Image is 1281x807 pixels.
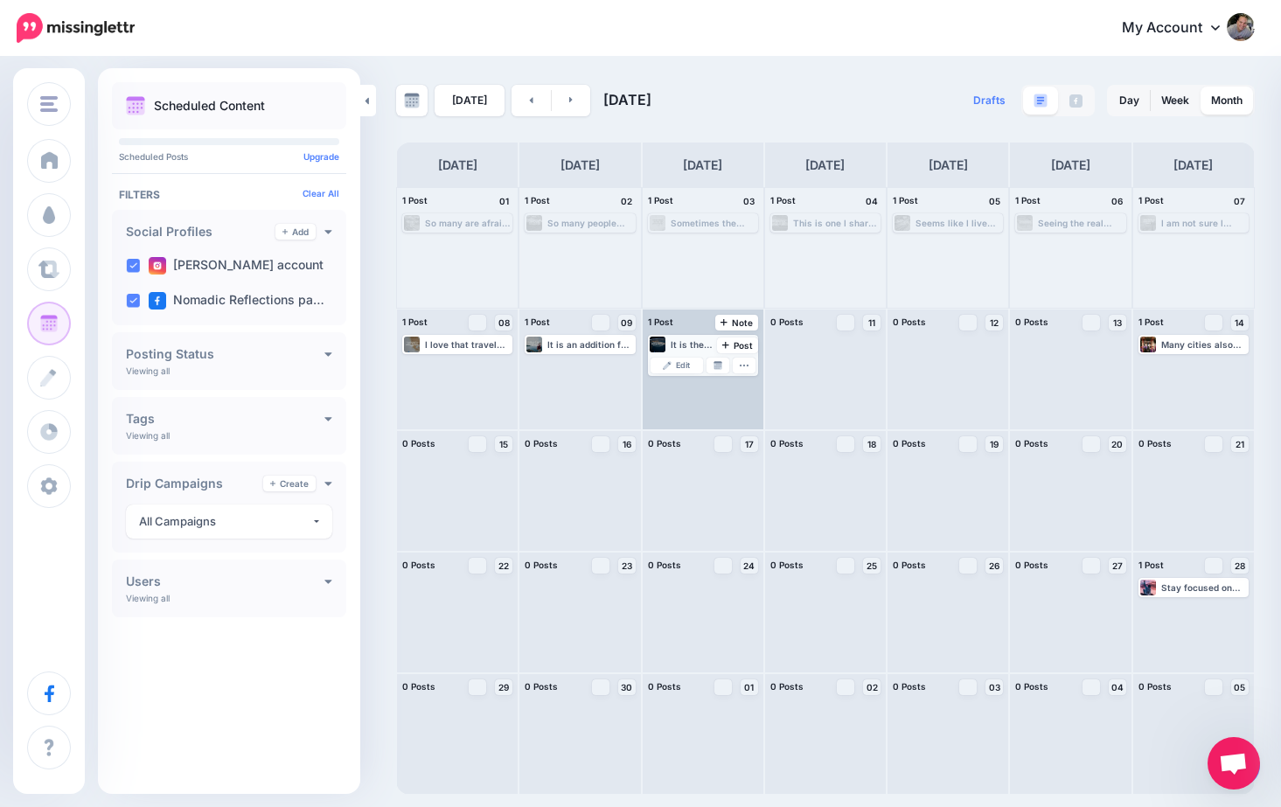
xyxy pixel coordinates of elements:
[495,315,512,330] a: 08
[990,318,999,327] span: 12
[741,679,758,695] a: 01
[275,224,316,240] a: Add
[863,436,881,452] a: 18
[498,318,510,327] span: 08
[154,100,265,112] p: Scheduled Content
[671,218,756,228] div: Sometimes the best places are found when you get lost in the city.
[149,292,324,310] label: Nomadic Reflections pa…
[435,85,505,116] a: [DATE]
[990,440,999,449] span: 19
[1161,339,1247,350] div: Many cities also offer multi-day transit passes, which can provide unlimited access to public tra...
[618,679,636,695] a: 30
[793,218,879,228] div: This is one I share often... if people saw the US from the outside, they would see things from a ...
[1231,436,1249,452] a: 21
[676,361,690,370] span: Edit
[618,558,636,574] a: 23
[119,152,339,161] p: Scheduled Posts
[126,504,332,539] button: All Campaigns
[1208,737,1260,790] div: Open chat
[648,681,681,692] span: 0 Posts
[525,438,558,449] span: 0 Posts
[1015,195,1041,205] span: 1 Post
[1151,87,1200,115] a: Week
[770,317,804,327] span: 0 Posts
[1015,560,1048,570] span: 0 Posts
[1231,315,1249,330] a: 14
[525,195,550,205] span: 1 Post
[126,593,170,603] p: Viewing all
[745,440,754,449] span: 17
[714,361,722,370] img: calendar-grey-darker.png
[985,679,1003,695] a: 03
[1109,558,1126,574] a: 27
[495,436,512,452] a: 15
[498,683,509,692] span: 29
[621,318,632,327] span: 09
[547,339,633,350] div: It is an addition for sure.
[1051,155,1090,176] h4: [DATE]
[1138,681,1172,692] span: 0 Posts
[1234,683,1245,692] span: 05
[263,476,316,491] a: Create
[525,681,558,692] span: 0 Posts
[663,361,672,370] img: pencil.png
[985,193,1003,209] h4: 05
[1109,436,1126,452] a: 20
[863,679,881,695] a: 02
[744,683,754,692] span: 01
[770,560,804,570] span: 0 Posts
[770,195,796,205] span: 1 Post
[618,436,636,452] a: 16
[1113,318,1122,327] span: 13
[623,440,631,449] span: 16
[303,188,339,198] a: Clear All
[1161,582,1247,593] div: Stay focused on the path that will bring true fulfillment instead of chasing after something that...
[1015,317,1048,327] span: 0 Posts
[893,560,926,570] span: 0 Posts
[867,440,876,449] span: 18
[743,561,755,570] span: 24
[683,155,722,176] h4: [DATE]
[1111,683,1124,692] span: 04
[648,438,681,449] span: 0 Posts
[126,96,145,115] img: calendar.png
[893,317,926,327] span: 0 Posts
[722,341,753,350] span: Post
[126,413,324,425] h4: Tags
[402,681,435,692] span: 0 Posts
[770,681,804,692] span: 0 Posts
[863,193,881,209] h4: 04
[1235,318,1244,327] span: 14
[438,155,477,176] h4: [DATE]
[989,561,999,570] span: 26
[741,558,758,574] a: 24
[671,339,756,350] div: It is the experiences that mean so much....
[1069,94,1083,108] img: facebook-grey-square.png
[770,438,804,449] span: 0 Posts
[648,560,681,570] span: 0 Posts
[498,561,509,570] span: 22
[1138,438,1172,449] span: 0 Posts
[1235,561,1245,570] span: 28
[1109,193,1126,209] h4: 06
[721,318,753,327] span: Note
[618,315,636,330] a: 09
[495,558,512,574] a: 22
[126,348,324,360] h4: Posting Status
[603,91,651,108] span: [DATE]
[985,558,1003,574] a: 26
[1138,195,1164,205] span: 1 Post
[402,195,428,205] span: 1 Post
[867,683,878,692] span: 02
[40,96,58,112] img: menu.png
[1104,7,1255,50] a: My Account
[863,558,881,574] a: 25
[1138,560,1164,570] span: 1 Post
[985,315,1003,330] a: 12
[648,195,673,205] span: 1 Post
[425,339,511,350] div: I love that travel changes the way I think about and see the world.
[893,438,926,449] span: 0 Posts
[1111,440,1123,449] span: 20
[1161,218,1247,228] div: I am not sure I completely agree..... I am completely okay with it.
[893,681,926,692] span: 0 Posts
